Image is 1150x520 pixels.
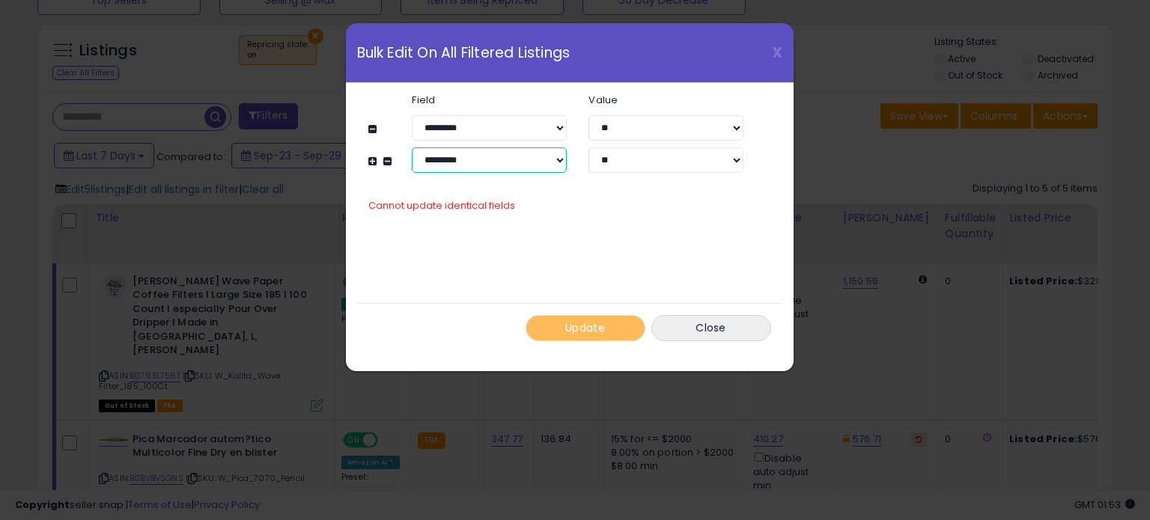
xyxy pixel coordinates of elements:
[651,315,771,341] button: Close
[368,198,515,212] span: Cannot update identical fields
[772,42,782,63] span: X
[357,46,571,60] span: Bulk Edit On All Filtered Listings
[565,320,605,335] span: Update
[401,95,577,105] label: Field
[577,95,754,105] label: Value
